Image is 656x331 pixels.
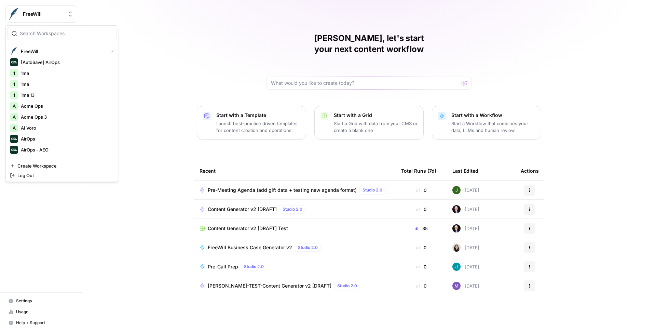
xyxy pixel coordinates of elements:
[452,243,461,252] img: t5ef5oef8zpw1w4g2xghobes91mw
[197,106,306,140] button: Start with a TemplateLaunch best-practice driven templates for content creation and operations
[271,80,459,87] input: What would you like to create today?
[451,120,535,134] p: Start a Workflow that combines your data, LLMs and human review
[23,11,64,17] span: FreeWill
[452,282,479,290] div: [DATE]
[452,282,461,290] img: y1ssfepxfr4rns0l6qdortaoetj7
[401,263,441,270] div: 0
[13,114,16,120] span: A
[200,243,390,252] a: FreeWill Business Case Generator v2Studio 2.0
[401,161,436,180] div: Total Runs (7d)
[334,120,418,134] p: Start a Grid with data from your CMS or create a blank one
[452,263,479,271] div: [DATE]
[13,124,16,131] span: A
[21,146,111,153] span: AirOps - AEO
[283,206,302,212] span: Studio 2.0
[208,187,357,194] span: Pre-Meeting Agenda (add gift data + testing new agenda format)
[401,244,441,251] div: 0
[216,112,300,119] p: Start with a Template
[21,59,111,66] span: [AutoSave] AirOps
[7,171,117,180] a: Log Out
[334,112,418,119] p: Start with a Grid
[17,162,111,169] span: Create Workspace
[200,225,390,232] a: Content Generator v2 [DRAFT] Test
[314,106,424,140] button: Start with a GridStart a Grid with data from your CMS or create a blank one
[401,282,441,289] div: 0
[452,161,478,180] div: Last Edited
[208,263,238,270] span: Pre-Call Prep
[10,58,18,66] img: [AutoSave] AirOps Logo
[20,30,112,37] input: Search Workspaces
[5,5,76,23] button: Workspace: FreeWill
[401,187,441,194] div: 0
[21,81,111,88] span: 1ma
[521,161,539,180] div: Actions
[216,120,300,134] p: Launch best-practice driven templates for content creation and operations
[17,172,111,179] span: Log Out
[8,8,20,20] img: FreeWill Logo
[13,92,15,98] span: 1
[244,264,264,270] span: Studio 2.0
[208,206,277,213] span: Content Generator v2 [DRAFT]
[452,224,461,233] img: qbv1ulvrwtta9e8z8l6qv22o0bxd
[452,186,479,194] div: [DATE]
[200,263,390,271] a: Pre-Call PrepStudio 2.0
[21,114,111,120] span: Acme Ops 3
[16,298,73,304] span: Settings
[21,92,111,98] span: 1ma 13
[5,295,76,306] a: Settings
[452,224,479,233] div: [DATE]
[452,186,461,194] img: 5v0yozua856dyxnw4lpcp45mgmzh
[200,282,390,290] a: [PERSON_NAME]-TEST-Content Generator v2 [DRAFT]Studio 2.0
[452,243,479,252] div: [DATE]
[21,135,111,142] span: AirOps
[16,320,73,326] span: Help + Support
[5,317,76,328] button: Help + Support
[21,124,111,131] span: AI Voro
[432,106,541,140] button: Start with a WorkflowStart a Workflow that combines your data, LLMs and human review
[208,282,331,289] span: [PERSON_NAME]-TEST-Content Generator v2 [DRAFT]
[266,33,471,55] h1: [PERSON_NAME], let's start your next content workflow
[452,263,461,271] img: 2egrzqrp2x1rdjyp2p15e2uqht7w
[21,48,105,55] span: FreeWill
[13,103,16,109] span: A
[10,47,18,55] img: FreeWill Logo
[298,244,318,251] span: Studio 2.0
[13,70,15,77] span: 1
[21,103,111,109] span: Acme Ops
[401,206,441,213] div: 0
[13,81,15,88] span: 1
[200,186,390,194] a: Pre-Meeting Agenda (add gift data + testing new agenda format)Studio 2.0
[10,135,18,143] img: AirOps Logo
[451,112,535,119] p: Start with a Workflow
[337,283,357,289] span: Studio 2.0
[452,205,479,213] div: [DATE]
[5,25,118,182] div: Workspace: FreeWill
[363,187,382,193] span: Studio 2.0
[208,225,288,232] span: Content Generator v2 [DRAFT] Test
[16,309,73,315] span: Usage
[208,244,292,251] span: FreeWill Business Case Generator v2
[200,205,390,213] a: Content Generator v2 [DRAFT]Studio 2.0
[200,161,390,180] div: Recent
[10,146,18,154] img: AirOps - AEO Logo
[5,306,76,317] a: Usage
[7,161,117,171] a: Create Workspace
[401,225,441,232] div: 35
[452,205,461,213] img: qbv1ulvrwtta9e8z8l6qv22o0bxd
[21,70,111,77] span: 1ma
